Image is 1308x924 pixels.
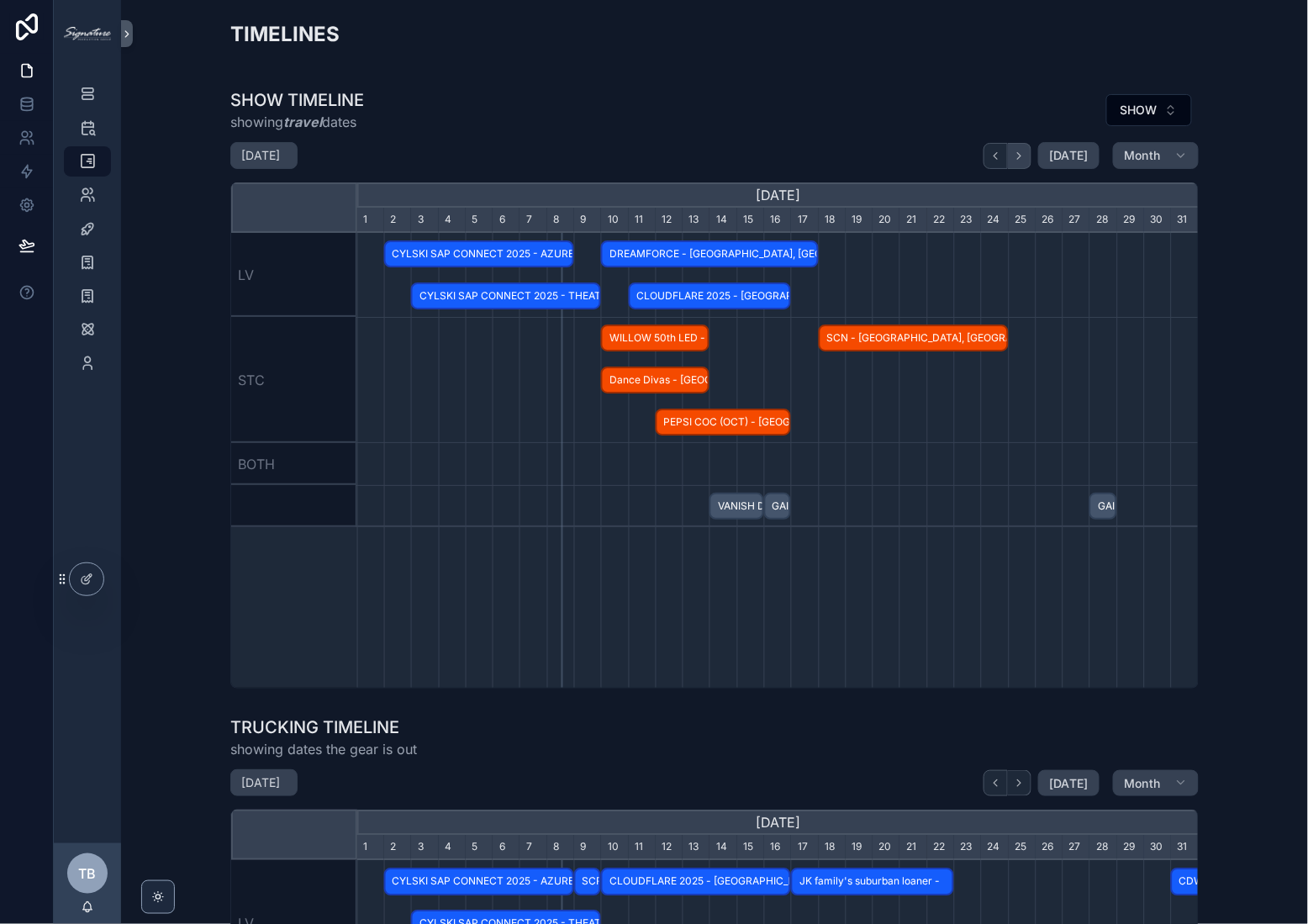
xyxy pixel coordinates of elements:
div: PEPSI COC (OCT) - Greenwich, CT - CONFIRMED [656,409,791,436]
div: 6 [493,208,520,233]
div: 2 [384,208,411,233]
div: SCN - Atlanta, GA - CONFIRMED [819,325,1009,352]
div: CYLSKI SAP CONNECT 2025 - AZURE BALLROOM - Las Vegas, NV - CONFIRMED [384,240,574,268]
span: CYLSKI SAP CONNECT 2025 - AZURE BALLROOM - [GEOGRAPHIC_DATA], [GEOGRAPHIC_DATA] - CONFIRMED [386,868,572,895]
div: 9 [574,208,601,233]
div: 31 [1171,835,1198,860]
div: 19 [846,835,873,860]
div: 21 [899,835,926,860]
div: 4 [439,208,466,233]
span: Month [1124,776,1161,791]
div: 16 [764,208,791,233]
div: 10 [601,835,628,860]
span: [DATE] [1049,776,1089,791]
div: 1 [357,208,384,233]
div: [DATE] [357,810,1199,835]
div: CLOUDFLARE 2025 - Las Vegas, NV - CONFIRMED [629,282,792,310]
span: GAIN pre-record podcast - CONFIRMED [766,493,789,520]
div: 26 [1036,835,1063,860]
h2: [DATE] [241,774,280,791]
em: travel [283,114,322,130]
div: 25 [1009,208,1036,233]
div: 30 [1144,208,1171,233]
div: [DATE] [357,182,1199,208]
span: WILLOW 50th LED - [GEOGRAPHIC_DATA], [GEOGRAPHIC_DATA] - CONFIRMED [603,325,708,352]
button: Month [1113,770,1199,797]
div: 13 [683,835,709,860]
div: JK family's suburban loaner - [791,868,954,895]
div: 28 [1089,208,1116,233]
div: 22 [927,208,954,233]
span: JK family's suburban loaner - [793,868,952,895]
div: 27 [1063,835,1089,860]
div: CYLSKI SAP CONNECT 2025 - THEATER - Las Vegas, NV - CONFIRMED [411,282,601,310]
div: 3 [411,208,438,233]
span: GAIN Virtual - [GEOGRAPHIC_DATA][PERSON_NAME], [GEOGRAPHIC_DATA] - CONFIRMED [1091,493,1115,520]
div: VANISH DEMO - Saint Charles, IL - HOLD [709,493,764,520]
div: CLOUDFLARE 2025 - Las Vegas, NV - CONFIRMED [601,868,791,895]
div: 23 [954,835,981,860]
div: 14 [709,208,736,233]
span: CYLSKI SAP CONNECT 2025 - AZURE BALLROOM - [GEOGRAPHIC_DATA], [GEOGRAPHIC_DATA] - CONFIRMED [386,240,572,268]
span: showing dates [230,112,364,132]
div: 4 [439,835,466,860]
div: 19 [846,208,873,233]
span: PEPSI COC (OCT) - [GEOGRAPHIC_DATA], [GEOGRAPHIC_DATA] - CONFIRMED [657,409,789,436]
div: 18 [819,208,846,233]
div: 2 [384,835,411,860]
span: CLOUDFLARE 2025 - [GEOGRAPHIC_DATA], [GEOGRAPHIC_DATA] - CONFIRMED [630,282,790,310]
div: 27 [1063,208,1089,233]
div: GAIN Virtual - St Charles, IL - CONFIRMED [1089,493,1116,520]
div: 20 [873,835,899,860]
span: CYLSKI SAP CONNECT 2025 - THEATER - [GEOGRAPHIC_DATA], [GEOGRAPHIC_DATA] - CONFIRMED [413,282,599,310]
div: 13 [683,208,709,233]
div: Dance Divas - Chicago, IL - CONFIRMED [601,367,709,394]
div: 29 [1117,208,1144,233]
div: 1 [357,835,384,860]
div: 18 [819,835,846,860]
div: 21 [899,208,926,233]
div: 5 [466,208,493,233]
div: 17 [791,208,818,233]
div: DREAMFORCE - San Francisco, CA - CONFIRMED [601,240,818,268]
div: 22 [927,835,954,860]
div: 14 [709,835,736,860]
div: 30 [1144,835,1171,860]
div: GAIN pre-record podcast - CONFIRMED [764,493,791,520]
span: Dance Divas - [GEOGRAPHIC_DATA], [GEOGRAPHIC_DATA] - CONFIRMED [603,367,708,394]
div: 29 [1117,835,1144,860]
div: 26 [1036,208,1063,233]
div: 11 [629,208,656,233]
div: 23 [954,208,981,233]
span: [DATE] [1049,148,1089,163]
button: Select Button [1106,94,1192,126]
span: Month [1124,148,1161,163]
div: 17 [791,835,818,860]
div: LV [231,233,357,317]
div: 8 [547,835,574,860]
img: App logo [64,27,111,40]
h2: TIMELINES [230,20,340,48]
h1: SHOW TIMELINE [230,88,364,112]
h2: [DATE] [241,147,280,164]
span: showing dates the gear is out [230,739,417,759]
span: VANISH DEMO - Saint [PERSON_NAME], [GEOGRAPHIC_DATA] - HOLD [711,493,762,520]
div: 8 [547,208,574,233]
div: 7 [520,208,546,233]
div: 24 [981,208,1008,233]
span: SHOW [1121,102,1158,119]
button: Month [1113,142,1199,169]
div: 31 [1171,208,1198,233]
div: STC [231,317,357,443]
div: 16 [764,835,791,860]
button: [DATE] [1038,142,1100,169]
span: SCN - [GEOGRAPHIC_DATA], [GEOGRAPHIC_DATA] - CONFIRMED [820,325,1007,352]
button: [DATE] [1038,770,1100,797]
div: 24 [981,835,1008,860]
div: BOTH [231,443,357,485]
div: 15 [737,208,764,233]
div: 9 [574,835,601,860]
div: 12 [656,208,683,233]
span: DREAMFORCE - [GEOGRAPHIC_DATA], [GEOGRAPHIC_DATA] - CONFIRMED [603,240,816,268]
div: 6 [493,835,520,860]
